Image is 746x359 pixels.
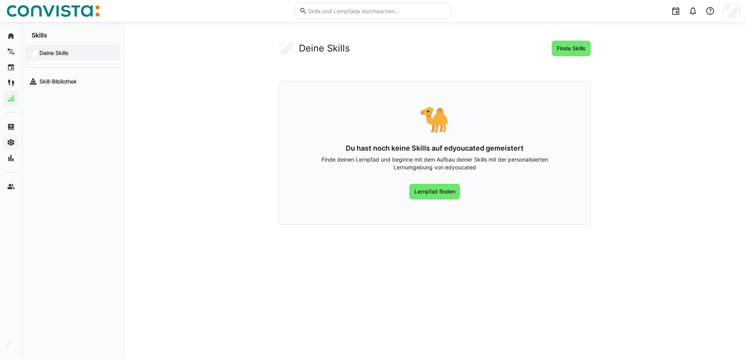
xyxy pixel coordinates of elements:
a: Lernpfad finden [409,184,460,199]
button: Finde Skills [552,41,591,56]
span: Lernpfad finden [413,188,456,195]
p: Finde deinen Lernpfad und beginne mit dem Aufbau deiner Skills mit der personalisierten Lernumgeb... [304,156,565,171]
input: Skills und Lernpfade durchsuchen… [307,7,447,14]
h3: Du hast noch keine Skills auf edyoucated gemeistert [304,144,565,153]
h2: Deine Skills [299,43,350,54]
div: 🐪 [304,107,565,132]
span: Finde Skills [556,44,587,52]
